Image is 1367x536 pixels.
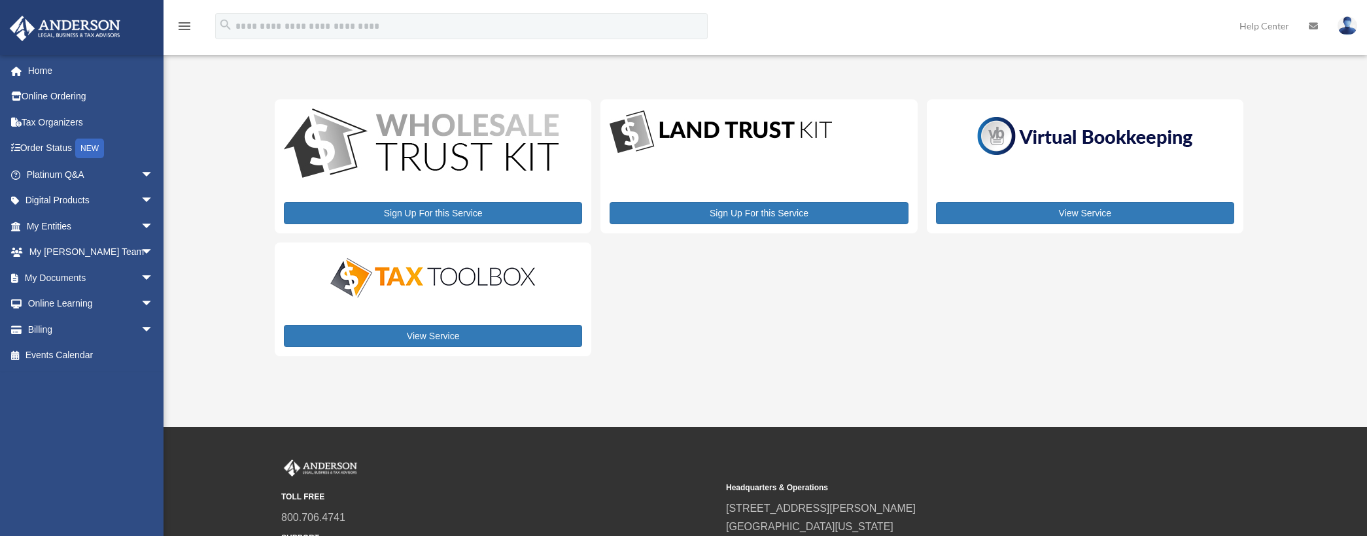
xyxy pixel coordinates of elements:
a: View Service [284,325,582,347]
small: Headquarters & Operations [726,481,1162,495]
span: arrow_drop_down [141,291,167,318]
div: NEW [75,139,104,158]
span: arrow_drop_down [141,213,167,240]
a: Tax Organizers [9,109,173,135]
img: LandTrust_lgo-1.jpg [610,109,832,156]
span: arrow_drop_down [141,316,167,343]
a: Sign Up For this Service [284,202,582,224]
a: Events Calendar [9,343,173,369]
a: My Entitiesarrow_drop_down [9,213,173,239]
span: arrow_drop_down [141,161,167,188]
img: User Pic [1338,16,1357,35]
a: menu [177,23,192,34]
a: Billingarrow_drop_down [9,316,173,343]
img: Anderson Advisors Platinum Portal [281,460,360,477]
span: arrow_drop_down [141,188,167,214]
a: Order StatusNEW [9,135,173,162]
i: search [218,18,233,32]
img: WS-Trust-Kit-lgo-1.jpg [284,109,559,181]
a: Online Ordering [9,84,173,110]
i: menu [177,18,192,34]
small: TOLL FREE [281,490,717,504]
a: View Service [936,202,1234,224]
a: [STREET_ADDRESS][PERSON_NAME] [726,503,916,514]
span: arrow_drop_down [141,265,167,292]
a: My [PERSON_NAME] Teamarrow_drop_down [9,239,173,265]
a: [GEOGRAPHIC_DATA][US_STATE] [726,521,893,532]
a: 800.706.4741 [281,512,345,523]
a: Platinum Q&Aarrow_drop_down [9,161,173,188]
a: Sign Up For this Service [610,202,908,224]
a: Home [9,58,173,84]
a: Online Learningarrow_drop_down [9,291,173,317]
a: My Documentsarrow_drop_down [9,265,173,291]
img: Anderson Advisors Platinum Portal [6,16,124,41]
a: Digital Productsarrow_drop_down [9,188,167,214]
span: arrow_drop_down [141,239,167,266]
